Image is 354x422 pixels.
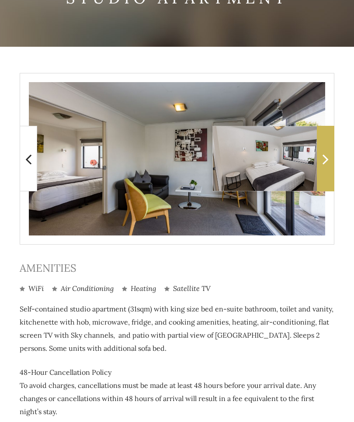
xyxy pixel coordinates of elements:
[52,284,114,294] li: Air Conditioning
[20,284,44,294] li: WiFi
[20,262,334,275] h3: Amenities
[122,284,156,294] li: Heating
[20,366,334,418] p: 48-Hour Cancellation Policy To avoid charges, cancellations must be made at least 48 hours before...
[164,284,211,294] li: Satellite TV
[20,302,334,355] p: Self-contained studio apartment (31sqm) with king size bed en-suite bathroom, toilet and vanity, ...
